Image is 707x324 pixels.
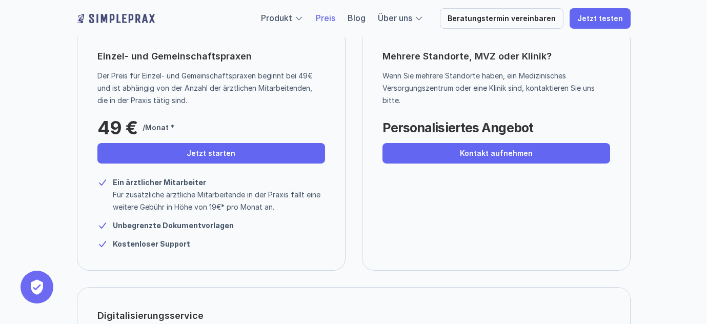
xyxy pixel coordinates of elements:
[382,70,602,107] p: Wenn Sie mehrere Standorte haben, ein Medizinisches Versorgungszentrum oder eine Klinik sind, kon...
[440,8,563,29] a: Beratungstermin vereinbaren
[113,221,234,230] strong: Unbegrenzte Dokumentvorlagen
[348,13,366,23] a: Blog
[113,189,325,213] p: Für zusätzliche ärztliche Mitarbeitende in der Praxis fällt eine weitere Gebühr in Höhe von 19€* ...
[448,14,556,23] p: Beratungstermin vereinbaren
[97,143,325,164] a: Jetzt starten
[382,48,610,65] p: Mehrere Standorte, MVZ oder Klinik?
[382,117,533,138] p: Personalisiertes Angebot
[143,121,174,134] p: /Monat *
[577,14,623,23] p: Jetzt testen
[570,8,631,29] a: Jetzt testen
[378,13,412,23] a: Über uns
[97,70,317,107] p: Der Preis für Einzel- und Gemeinschaftspraxen beginnt bei 49€ und ist abhängig von der Anzahl der...
[97,308,204,324] p: Digitalisierungsservice
[97,117,137,138] p: 49 €
[113,239,190,248] strong: Kostenloser Support
[97,48,252,65] p: Einzel- und Gemeinschaftspraxen
[382,143,610,164] a: Kontakt aufnehmen
[261,13,292,23] a: Produkt
[316,13,335,23] a: Preis
[460,149,533,158] p: Kontakt aufnehmen
[187,149,235,158] p: Jetzt starten
[113,178,206,187] strong: Ein ärztlicher Mitarbeiter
